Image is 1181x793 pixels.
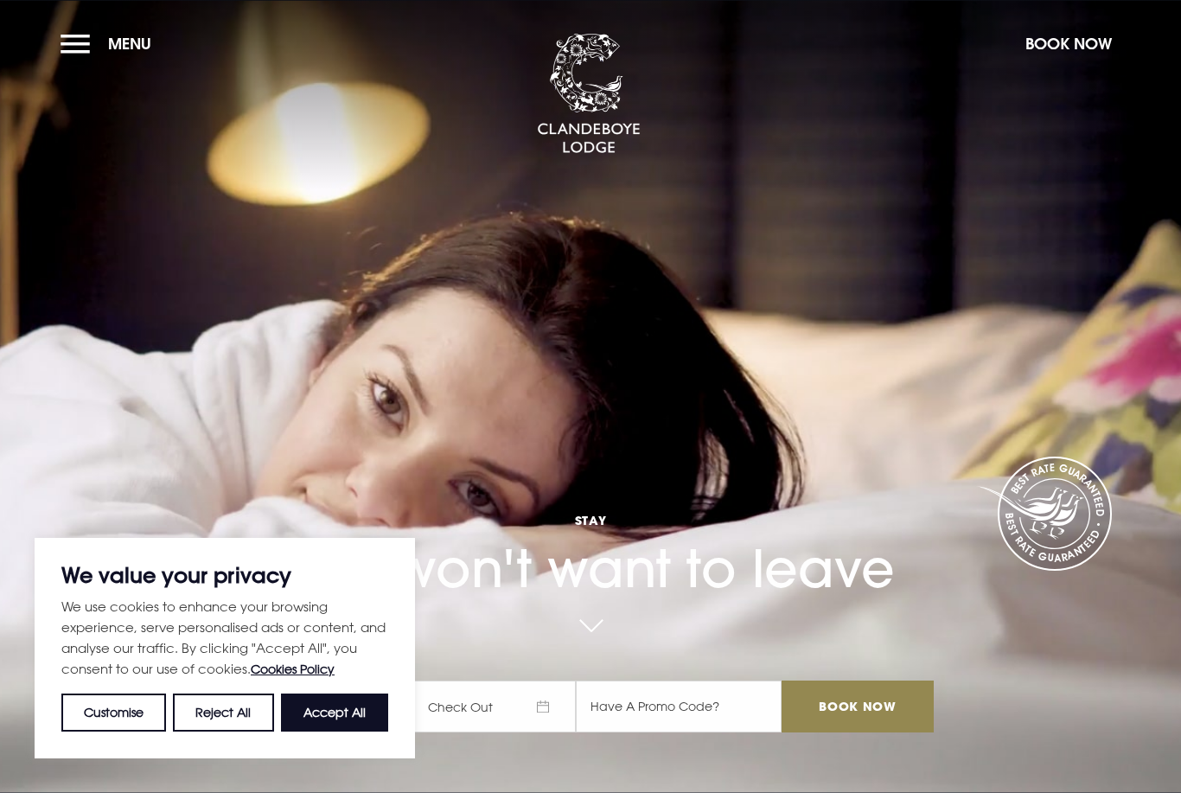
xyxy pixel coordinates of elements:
button: Menu [61,25,160,62]
img: Clandeboye Lodge [537,34,641,155]
span: Check Out [412,681,576,732]
span: Menu [108,34,151,54]
span: Stay [247,512,934,528]
input: Have A Promo Code? [576,681,782,732]
input: Book Now [782,681,934,732]
button: Accept All [281,694,388,732]
button: Reject All [173,694,273,732]
h1: You won't want to leave [247,462,934,599]
div: We value your privacy [35,538,415,758]
button: Customise [61,694,166,732]
p: We use cookies to enhance your browsing experience, serve personalised ads or content, and analys... [61,596,388,680]
a: Cookies Policy [251,662,335,676]
button: Book Now [1017,25,1120,62]
p: We value your privacy [61,565,388,585]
